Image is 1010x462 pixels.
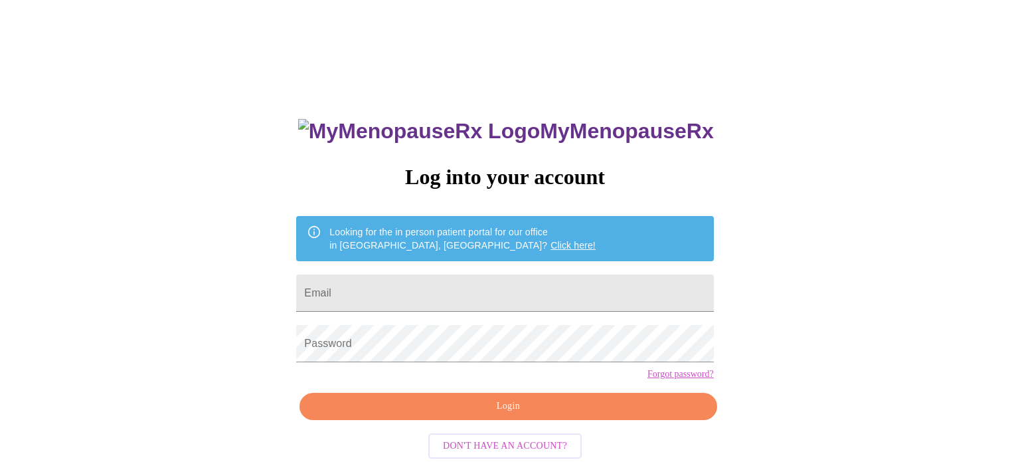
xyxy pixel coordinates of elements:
a: Forgot password? [647,369,714,380]
img: MyMenopauseRx Logo [298,119,540,144]
h3: MyMenopauseRx [298,119,714,144]
button: Don't have an account? [428,433,582,459]
span: Login [315,398,701,415]
a: Don't have an account? [425,439,585,450]
h3: Log into your account [296,165,713,189]
span: Don't have an account? [443,438,567,455]
div: Looking for the in person patient portal for our office in [GEOGRAPHIC_DATA], [GEOGRAPHIC_DATA]? [329,220,596,257]
button: Login [299,393,716,420]
a: Click here! [550,240,596,251]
